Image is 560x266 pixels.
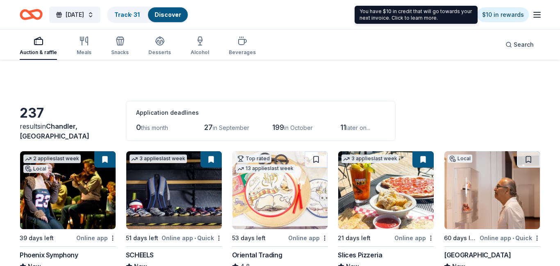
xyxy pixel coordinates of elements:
div: 39 days left [20,233,54,243]
span: Chandler, [GEOGRAPHIC_DATA] [20,122,89,140]
button: Alcohol [191,33,209,60]
img: Image for Phoenix Symphony [20,151,116,229]
div: Local [23,165,48,173]
button: Auction & raffle [20,33,57,60]
div: Application deadlines [136,108,385,118]
div: Top rated [236,155,271,163]
a: Discover [155,11,181,18]
div: 237 [20,105,116,121]
div: results [20,121,116,141]
div: Local [448,155,472,163]
div: 21 days left [338,233,371,243]
div: 3 applies last week [341,155,399,163]
div: Auction & raffle [20,49,57,56]
span: 11 [340,123,346,132]
div: 2 applies last week [23,155,81,163]
span: • [512,235,514,241]
div: Desserts [148,49,171,56]
img: Image for Heard Museum [444,151,540,229]
img: Image for Oriental Trading [232,151,328,229]
a: Track· 31 [114,11,140,18]
div: [GEOGRAPHIC_DATA] [444,250,511,260]
span: 0 [136,123,141,132]
button: Meals [77,33,91,60]
div: Meals [77,49,91,56]
div: Oriental Trading [232,250,282,260]
div: Alcohol [191,49,209,56]
span: this month [141,124,168,131]
div: Online app Quick [162,233,222,243]
span: 199 [272,123,284,132]
div: 60 days left [444,233,478,243]
span: • [194,235,196,241]
span: in October [284,124,313,131]
button: Beverages [229,33,256,60]
div: SCHEELS [126,250,154,260]
div: 3 applies last week [130,155,187,163]
span: [DATE] [66,10,84,20]
span: Search [514,40,534,50]
a: Home [20,5,43,24]
span: in [20,122,89,140]
div: Snacks [111,49,129,56]
span: in September [213,124,249,131]
a: $10 in rewards [477,7,529,22]
div: Online app [288,233,328,243]
img: Image for SCHEELS [126,151,222,229]
button: Desserts [148,33,171,60]
div: Beverages [229,49,256,56]
div: 51 days left [126,233,158,243]
div: Phoenix Symphony [20,250,78,260]
div: 13 applies last week [236,164,295,173]
div: Online app [76,233,116,243]
span: 27 [204,123,213,132]
span: later on... [346,124,370,131]
div: You have $10 in credit that will go towards your next invoice. Click to learn more. [355,6,478,24]
div: Slices Pizzeria [338,250,382,260]
button: Snacks [111,33,129,60]
div: Online app [394,233,434,243]
div: Online app Quick [480,233,540,243]
button: Track· 31Discover [107,7,189,23]
img: Image for Slices Pizzeria [338,151,434,229]
button: Search [499,36,540,53]
button: [DATE] [49,7,100,23]
div: 53 days left [232,233,266,243]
